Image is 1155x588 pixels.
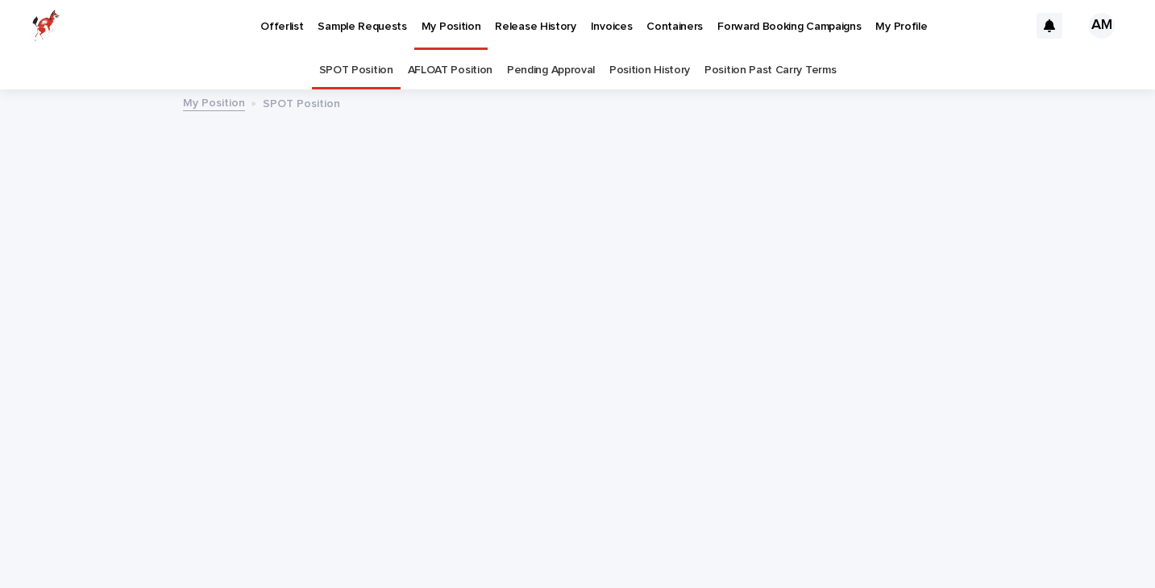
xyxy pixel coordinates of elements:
[319,52,393,89] a: SPOT Position
[183,93,245,111] a: My Position
[704,52,836,89] a: Position Past Carry Terms
[263,93,340,111] p: SPOT Position
[609,52,690,89] a: Position History
[1089,13,1115,39] div: AM
[507,52,595,89] a: Pending Approval
[32,10,60,42] img: zttTXibQQrCfv9chImQE
[408,52,492,89] a: AFLOAT Position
